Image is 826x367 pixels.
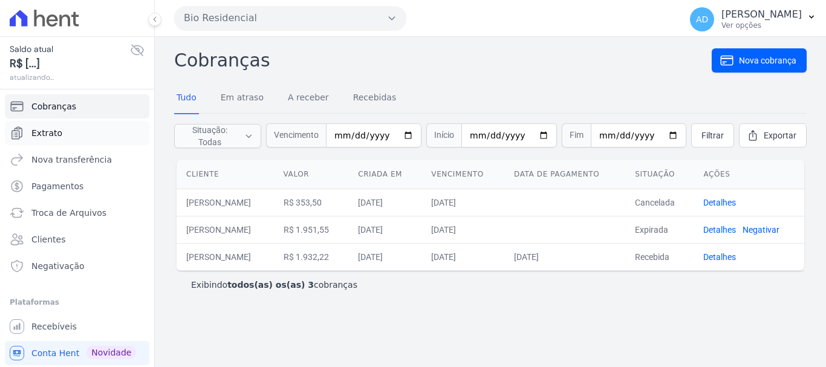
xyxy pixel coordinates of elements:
[351,83,399,114] a: Recebidas
[703,252,736,262] a: Detalhes
[5,121,149,145] a: Extrato
[5,254,149,278] a: Negativação
[182,124,237,148] span: Situação: Todas
[31,100,76,112] span: Cobranças
[5,227,149,252] a: Clientes
[743,225,779,235] a: Negativar
[31,207,106,219] span: Troca de Arquivos
[174,6,406,30] button: Bio Residencial
[764,129,796,141] span: Exportar
[31,260,85,272] span: Negativação
[227,280,314,290] b: todos(as) os(as) 3
[10,295,145,310] div: Plataformas
[5,201,149,225] a: Troca de Arquivos
[421,243,504,270] td: [DATE]
[348,243,421,270] td: [DATE]
[274,160,349,189] th: Valor
[274,243,349,270] td: R$ 1.932,22
[721,21,802,30] p: Ver opções
[739,123,807,148] a: Exportar
[421,189,504,216] td: [DATE]
[701,129,724,141] span: Filtrar
[680,2,826,36] button: AD [PERSON_NAME] Ver opções
[31,180,83,192] span: Pagamentos
[5,94,149,119] a: Cobranças
[10,43,130,56] span: Saldo atual
[5,341,149,365] a: Conta Hent Novidade
[348,160,421,189] th: Criada em
[177,243,274,270] td: [PERSON_NAME]
[218,83,266,114] a: Em atraso
[31,320,77,333] span: Recebíveis
[712,48,807,73] a: Nova cobrança
[31,154,112,166] span: Nova transferência
[31,233,65,245] span: Clientes
[177,189,274,216] td: [PERSON_NAME]
[348,189,421,216] td: [DATE]
[285,83,331,114] a: A receber
[625,160,694,189] th: Situação
[739,54,796,67] span: Nova cobrança
[421,160,504,189] th: Vencimento
[625,216,694,243] td: Expirada
[504,243,625,270] td: [DATE]
[191,279,357,291] p: Exibindo cobranças
[348,216,421,243] td: [DATE]
[174,83,199,114] a: Tudo
[5,174,149,198] a: Pagamentos
[625,243,694,270] td: Recebida
[703,198,736,207] a: Detalhes
[31,347,79,359] span: Conta Hent
[625,189,694,216] td: Cancelada
[5,314,149,339] a: Recebíveis
[177,216,274,243] td: [PERSON_NAME]
[5,148,149,172] a: Nova transferência
[10,72,130,83] span: atualizando...
[691,123,734,148] a: Filtrar
[504,160,625,189] th: Data de pagamento
[721,8,802,21] p: [PERSON_NAME]
[421,216,504,243] td: [DATE]
[703,225,736,235] a: Detalhes
[426,123,461,148] span: Início
[10,56,130,72] span: R$ [...]
[562,123,591,148] span: Fim
[266,123,326,148] span: Vencimento
[274,189,349,216] td: R$ 353,50
[174,47,712,74] h2: Cobranças
[86,346,136,359] span: Novidade
[274,216,349,243] td: R$ 1.951,55
[174,124,261,148] button: Situação: Todas
[31,127,62,139] span: Extrato
[696,15,708,24] span: AD
[177,160,274,189] th: Cliente
[694,160,804,189] th: Ações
